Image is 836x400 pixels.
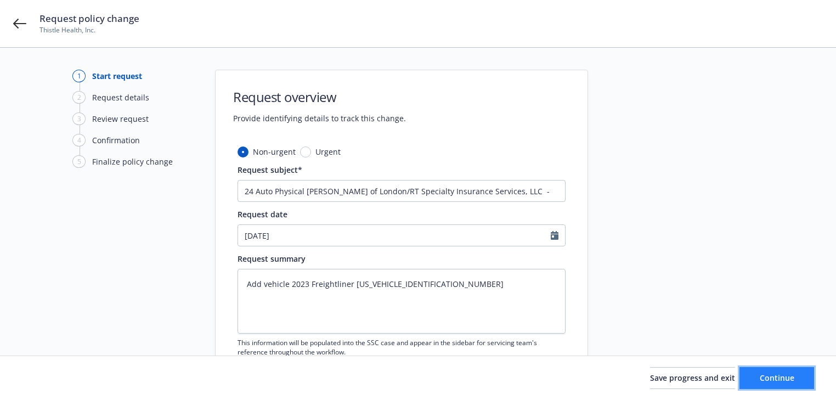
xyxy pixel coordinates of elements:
input: The subject will appear in the summary list view for quick reference. [238,180,566,202]
span: Request policy change [39,12,139,25]
div: Confirmation [92,134,140,146]
div: Request details [92,92,149,103]
span: This information will be populated into the SSC case and appear in the sidebar for servicing team... [238,338,566,357]
span: Provide identifying details to track this change. [233,112,406,124]
textarea: Add vehicle 2023 Freightliner [US_VEHICLE_IDENTIFICATION_NUMBER] [238,269,566,334]
input: Non-urgent [238,147,248,157]
span: Request summary [238,253,306,264]
span: Urgent [315,146,341,157]
div: Review request [92,113,149,125]
div: Start request [92,70,142,82]
div: 1 [72,70,86,82]
div: 3 [72,112,86,125]
h1: Request overview [233,88,406,106]
span: Save progress and exit [650,373,735,383]
button: Continue [739,367,814,389]
svg: Calendar [551,231,558,240]
div: 2 [72,91,86,104]
div: 5 [72,155,86,168]
span: Request date [238,209,287,219]
input: Urgent [300,147,311,157]
span: Thistle Health, Inc. [39,25,139,35]
span: Non-urgent [253,146,296,157]
button: Save progress and exit [650,367,735,389]
span: Continue [760,373,794,383]
div: Finalize policy change [92,156,173,167]
input: MM/DD/YYYY [238,225,551,246]
div: 4 [72,134,86,147]
span: Request subject* [238,165,302,175]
